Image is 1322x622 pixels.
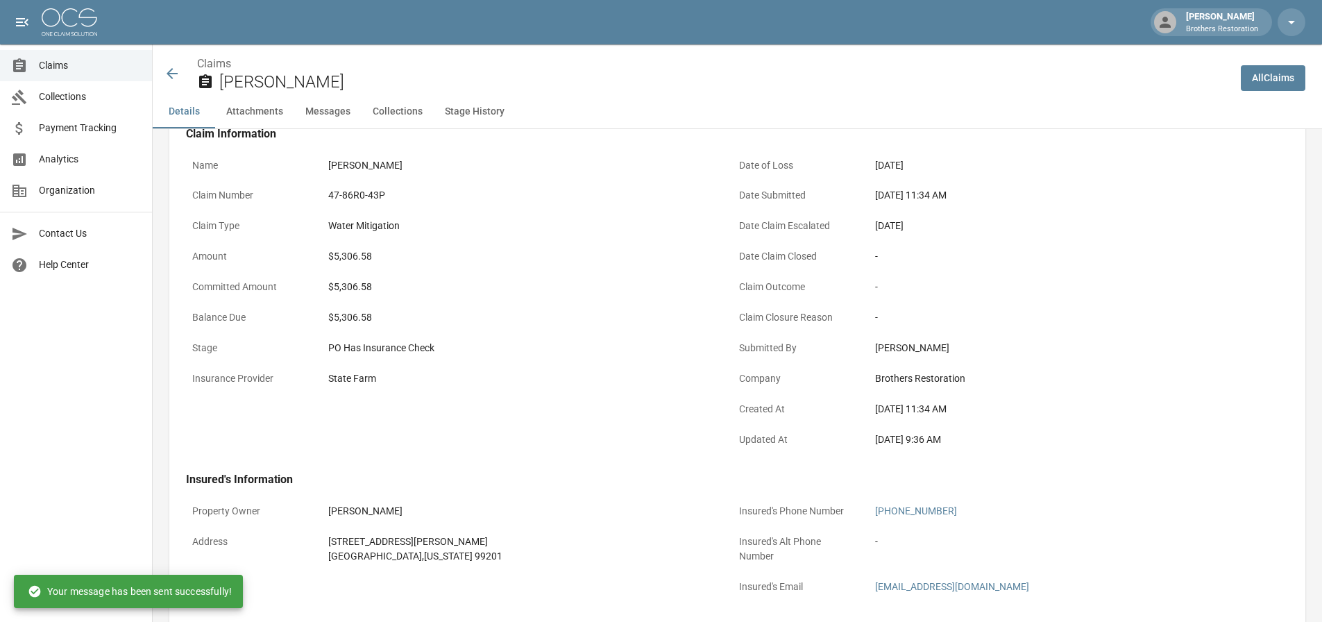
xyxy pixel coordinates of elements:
[186,152,311,179] p: Name
[875,280,1257,294] div: -
[28,579,232,604] div: Your message has been sent successfully!
[1180,10,1264,35] div: [PERSON_NAME]
[186,498,311,525] p: Property Owner
[39,121,141,135] span: Payment Tracking
[733,212,858,239] p: Date Claim Escalated
[328,219,710,233] div: Water Mitigation
[39,90,141,104] span: Collections
[39,258,141,272] span: Help Center
[294,95,362,128] button: Messages
[875,310,1257,325] div: -
[186,182,311,209] p: Claim Number
[875,535,1257,549] div: -
[215,95,294,128] button: Attachments
[733,335,858,362] p: Submitted By
[328,280,710,294] div: $5,306.58
[186,304,311,331] p: Balance Due
[39,58,141,73] span: Claims
[328,310,710,325] div: $5,306.58
[328,549,710,564] div: [GEOGRAPHIC_DATA] , [US_STATE] 99201
[186,127,1263,141] h4: Claim Information
[875,219,1257,233] div: [DATE]
[733,498,858,525] p: Insured's Phone Number
[328,504,710,519] div: [PERSON_NAME]
[733,528,858,570] p: Insured's Alt Phone Number
[197,56,1230,72] nav: breadcrumb
[434,95,516,128] button: Stage History
[362,95,434,128] button: Collections
[875,341,1257,355] div: [PERSON_NAME]
[186,243,311,270] p: Amount
[186,335,311,362] p: Stage
[875,432,1257,447] div: [DATE] 9:36 AM
[42,8,97,36] img: ocs-logo-white-transparent.png
[186,274,311,301] p: Committed Amount
[1241,65,1305,91] a: AllClaims
[186,473,1263,487] h4: Insured's Information
[733,152,858,179] p: Date of Loss
[875,249,1257,264] div: -
[153,95,215,128] button: Details
[875,371,1257,386] div: Brothers Restoration
[219,72,1230,92] h2: [PERSON_NAME]
[733,182,858,209] p: Date Submitted
[39,152,141,167] span: Analytics
[328,341,710,355] div: PO Has Insurance Check
[328,249,710,264] div: $5,306.58
[186,212,311,239] p: Claim Type
[875,158,1257,173] div: [DATE]
[733,573,858,600] p: Insured's Email
[875,402,1257,417] div: [DATE] 11:34 AM
[733,243,858,270] p: Date Claim Closed
[39,226,141,241] span: Contact Us
[328,158,710,173] div: [PERSON_NAME]
[186,528,311,555] p: Address
[153,95,1322,128] div: anchor tabs
[8,8,36,36] button: open drawer
[328,371,710,386] div: State Farm
[733,426,858,453] p: Updated At
[328,535,710,549] div: [STREET_ADDRESS][PERSON_NAME]
[328,188,710,203] div: 47-86R0-43P
[875,188,1257,203] div: [DATE] 11:34 AM
[197,57,231,70] a: Claims
[39,183,141,198] span: Organization
[733,274,858,301] p: Claim Outcome
[733,304,858,331] p: Claim Closure Reason
[875,505,957,516] a: [PHONE_NUMBER]
[1186,24,1258,35] p: Brothers Restoration
[186,365,311,392] p: Insurance Provider
[875,581,1029,592] a: [EMAIL_ADDRESS][DOMAIN_NAME]
[733,365,858,392] p: Company
[733,396,858,423] p: Created At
